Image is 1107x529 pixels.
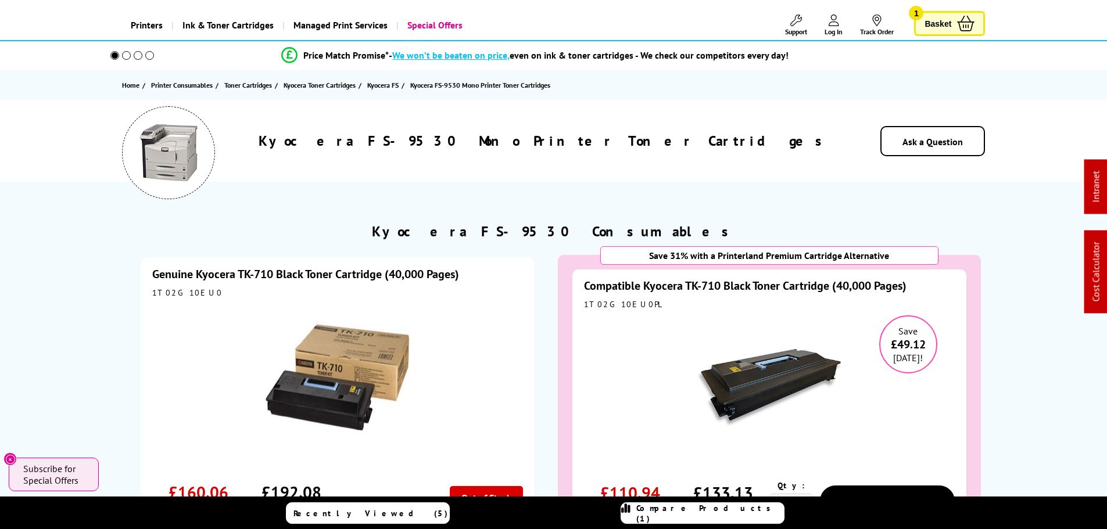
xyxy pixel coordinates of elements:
[820,485,955,516] button: Add to Basket
[23,463,87,486] span: Subscribe for Special Offers
[880,337,936,352] span: £49.12
[914,11,985,36] a: Basket 1
[259,132,829,150] h1: Kyocera FS-9530 Mono Printer Toner Cartridges
[152,267,459,282] a: Genuine Kyocera TK-710 Black Toner Cartridge (40,000 Pages)
[825,27,843,36] span: Log In
[697,315,842,460] img: Compatible Kyocera TK-710 Black Toner Cartridge (40,000 Pages)
[169,481,228,503] div: £160.06
[778,480,805,491] span: Qty:
[600,246,938,265] div: Save 31% with a Printerland Premium Cartridge Alternative
[284,79,359,91] a: Kyocera Toner Cartridges
[286,502,450,524] a: Recently Viewed (5)
[122,10,171,40] a: Printers
[171,10,282,40] a: Ink & Toner Cartridges
[224,79,272,91] span: Toner Cartridges
[410,81,550,89] span: Kyocera FS-9530 Mono Printer Toner Cartridges
[584,299,955,310] div: 1T02G10EU0PL
[785,27,807,36] span: Support
[392,49,510,61] span: We won’t be beaten on price,
[152,287,523,298] div: 1T02G10EU0
[396,10,471,40] a: Special Offers
[182,10,274,40] span: Ink & Toner Cartridges
[853,495,922,506] span: Add to Basket
[293,508,448,519] span: Recently Viewed (5)
[367,79,402,91] a: Kyocera FS
[450,486,523,509] div: Out of Stock
[261,481,321,503] div: £192.08
[902,136,963,147] a: Ask a Question
[139,124,198,182] img: Kyocera FS-9530 Mono Printer Toner Cartridges
[367,79,399,91] span: Kyocera FS
[621,502,784,524] a: Compare Products (1)
[224,79,275,91] a: Toner Cartridges
[372,222,736,240] h2: Kyocera FS-9530 Consumables
[893,352,923,364] span: [DATE]!
[584,278,907,293] a: Compatible Kyocera TK-710 Black Toner Cartridge (40,000 Pages)
[636,503,784,524] span: Compare Products (1)
[860,15,894,36] a: Track Order
[600,482,660,503] div: £110.94
[909,6,923,20] span: 1
[303,49,389,61] span: Price Match Promise*
[3,452,17,466] button: Close
[925,16,951,31] span: Basket
[389,49,789,61] div: - even on ink & toner cartridges - We check our competitors every day!
[284,79,356,91] span: Kyocera Toner Cartridges
[785,15,807,36] a: Support
[898,325,918,337] span: Save
[282,10,396,40] a: Managed Print Services
[825,15,843,36] a: Log In
[122,79,142,91] a: Home
[151,79,216,91] a: Printer Consumables
[151,79,213,91] span: Printer Consumables
[265,304,410,449] img: Kyocera TK-710 Black Toner Cartridge (40,000 Pages)
[693,482,753,503] div: £133.13
[1090,242,1102,302] a: Cost Calculator
[1090,171,1102,203] a: Intranet
[95,45,976,66] li: modal_Promise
